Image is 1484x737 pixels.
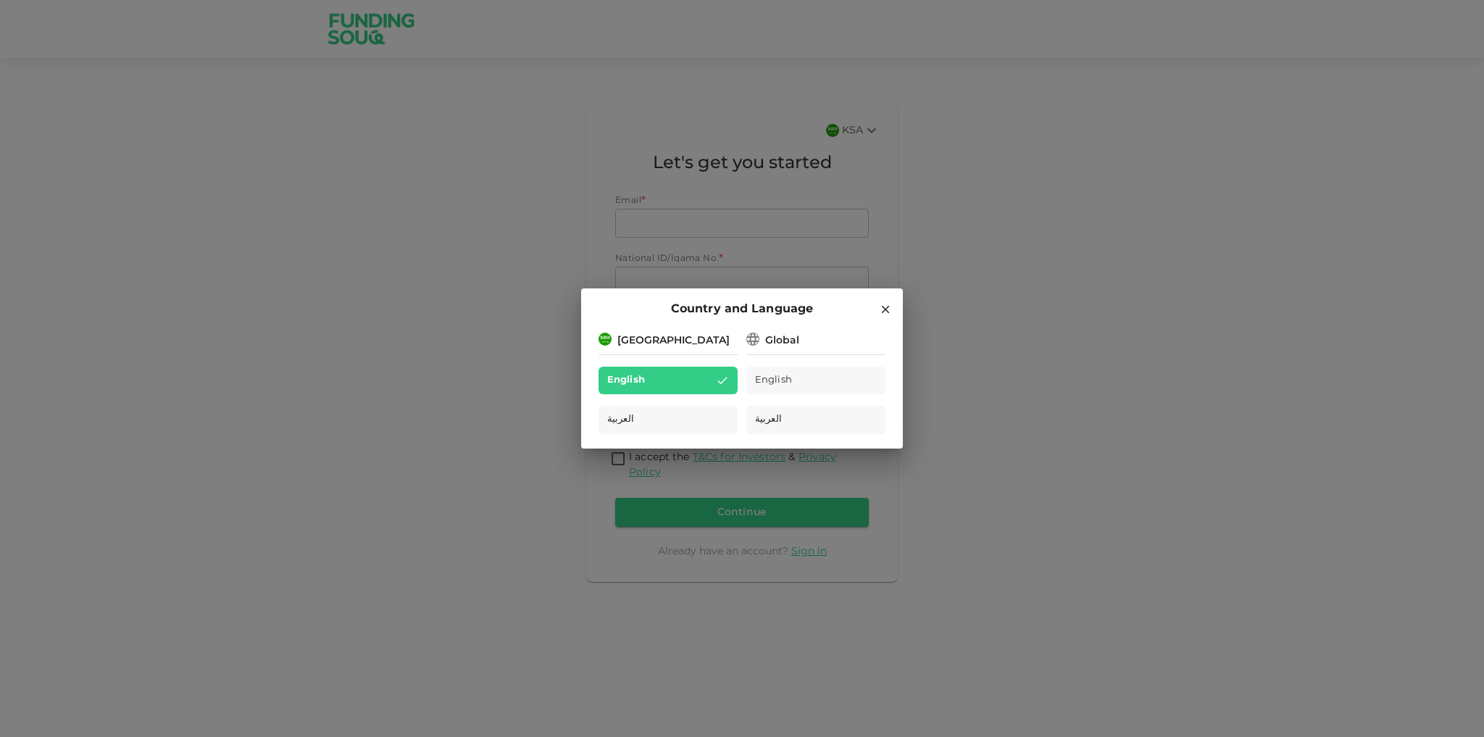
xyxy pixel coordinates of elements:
span: English [755,372,792,389]
span: العربية [607,412,634,428]
span: English [607,372,645,389]
span: Country and Language [671,300,813,319]
div: Global [765,333,799,349]
img: flag-sa.b9a346574cdc8950dd34b50780441f57.svg [599,333,612,346]
span: العربية [755,412,782,428]
div: [GEOGRAPHIC_DATA] [617,333,730,349]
